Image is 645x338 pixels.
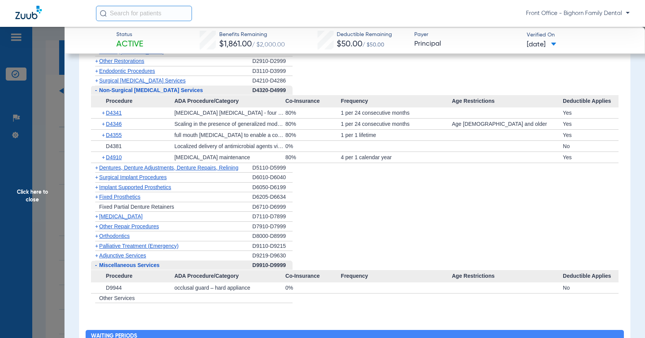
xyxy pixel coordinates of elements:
[563,141,619,152] div: No
[341,270,452,282] span: Frequency
[174,107,285,118] div: [MEDICAL_DATA] [MEDICAL_DATA] - four or more teeth per quadrant
[527,40,556,49] span: [DATE]
[95,194,98,200] span: +
[174,119,285,129] div: Scaling in the presence of generalized moderate or severe gingival inflammation - full mouth
[91,95,174,107] span: Procedure
[337,31,392,39] span: Deductible Remaining
[96,6,192,21] input: Search for patients
[252,231,293,241] div: D8000-D8999
[563,107,619,118] div: Yes
[252,56,293,66] div: D2910-D2999
[252,173,293,183] div: D6010-D6040
[341,152,452,163] div: 4 per 1 calendar year
[106,121,122,127] span: D4346
[95,68,98,74] span: +
[252,163,293,173] div: D5110-D5999
[99,68,155,74] span: Endodontic Procedures
[252,42,285,48] span: / $2,000.00
[341,107,452,118] div: 1 per 24 consecutive months
[95,77,98,84] span: +
[106,154,122,160] span: D4910
[95,87,97,93] span: -
[116,39,143,50] span: Active
[95,262,97,268] span: -
[102,130,106,140] span: +
[252,251,293,261] div: D9219-D9630
[252,212,293,222] div: D7110-D7899
[106,285,122,291] span: D9944
[100,10,107,17] img: Search Icon
[99,213,142,219] span: [MEDICAL_DATA]
[91,270,174,282] span: Procedure
[285,270,341,282] span: Co-Insurance
[99,48,164,54] span: Crowns, [MEDICAL_DATA]
[99,77,185,84] span: Surgical [MEDICAL_DATA] Services
[99,295,135,301] span: Other Services
[252,66,293,76] div: D3110-D3999
[99,184,171,190] span: Implant Supported Prosthetics
[285,130,341,140] div: 80%
[527,31,632,39] span: Verified On
[174,270,285,282] span: ADA Procedure/Category
[174,130,285,140] div: full mouth [MEDICAL_DATA] to enable a comprehensive evaluation and diagnosis on a subsequent visit
[95,243,98,249] span: +
[99,262,159,268] span: Miscellaneous Services
[563,152,619,163] div: Yes
[285,95,341,107] span: Co-Insurance
[414,31,520,39] span: Payer
[252,241,293,251] div: D9110-D9215
[99,233,129,239] span: Orthodontics
[106,143,122,149] span: D4381
[95,233,98,239] span: +
[15,6,42,19] img: Zuub Logo
[99,223,159,229] span: Other Repair Procedures
[526,10,630,17] span: Front Office - Bighorn Family Dental
[99,252,146,259] span: Adjunctive Services
[252,261,293,270] div: D9910-D9999
[106,132,122,138] span: D4355
[285,141,341,152] div: 0%
[285,107,341,118] div: 80%
[99,243,179,249] span: Palliative Treatment (Emergency)
[362,42,384,48] span: / $50.00
[563,130,619,140] div: Yes
[95,48,98,54] span: +
[219,31,285,39] span: Benefits Remaining
[95,58,98,64] span: +
[95,223,98,229] span: +
[174,282,285,293] div: occlusal guard – hard appliance
[414,39,520,49] span: Principal
[99,58,144,64] span: Other Restorations
[99,204,174,210] span: Fixed Partial Denture Retainers
[607,301,645,338] iframe: Chat Widget
[95,174,98,180] span: +
[252,192,293,202] div: D6205-D6634
[174,95,285,107] span: ADA Procedure/Category
[341,130,452,140] div: 1 per 1 lifetime
[102,119,106,129] span: +
[337,40,362,48] span: $50.00
[219,40,252,48] span: $1,861.00
[452,95,563,107] span: Age Restrictions
[285,119,341,129] div: 80%
[95,252,98,259] span: +
[99,165,238,171] span: Dentures, Denture Adjustments, Denture Repairs, Relining
[174,152,285,163] div: [MEDICAL_DATA] maintenance
[99,87,203,93] span: Non-Surgical [MEDICAL_DATA] Services
[563,119,619,129] div: Yes
[341,95,452,107] span: Frequency
[563,95,619,107] span: Deductible Applies
[102,152,106,163] span: +
[102,107,106,118] span: +
[106,110,122,116] span: D4341
[95,184,98,190] span: +
[116,31,143,39] span: Status
[452,119,563,129] div: Age [DEMOGRAPHIC_DATA] and older
[174,141,285,152] div: Localized delivery of antimicrobial agents via controlled release vehicle into diseased crevicula...
[452,270,563,282] span: Age Restrictions
[252,76,293,86] div: D4210-D4286
[563,282,619,293] div: No
[95,165,98,171] span: +
[95,213,98,219] span: +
